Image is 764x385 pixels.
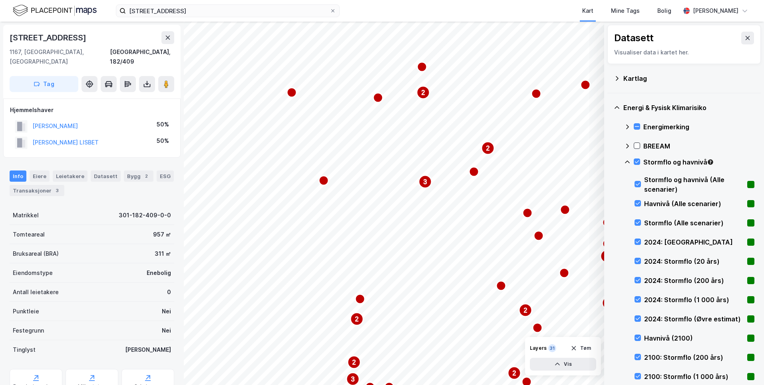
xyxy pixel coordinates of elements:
div: Map marker [534,231,543,241]
div: Map marker [355,294,365,304]
div: Map marker [481,142,494,154]
div: [STREET_ADDRESS] [10,31,88,44]
div: Kart [582,6,593,16]
input: Søk på adresse, matrikkel, gårdeiere, leietakere eller personer [126,5,330,17]
div: Map marker [581,80,590,90]
div: 3 [53,186,61,195]
div: Enebolig [147,268,171,278]
div: 301-182-409-0-0 [119,211,171,220]
text: 2 [355,316,359,323]
iframe: Chat Widget [724,347,764,385]
text: 2 [486,145,490,152]
div: Mine Tags [611,6,640,16]
div: Punktleie [13,307,39,316]
text: 2 [524,307,527,314]
div: Map marker [533,323,542,333]
div: 50% [157,136,169,146]
div: Map marker [559,268,569,278]
button: Vis [530,358,596,371]
div: Nei [162,326,171,335]
div: Transaksjoner [10,185,64,196]
div: Stormflo og havnivå (Alle scenarier) [644,175,744,194]
div: Layers [530,345,547,351]
div: Datasett [91,170,121,182]
div: 2 [142,172,150,180]
div: Havnivå (2100) [644,333,744,343]
div: Kartlag [623,74,754,83]
div: Eiendomstype [13,268,53,278]
div: Bygg [124,170,153,182]
div: 50% [157,120,169,129]
text: 2 [422,89,425,96]
div: Energi & Fysisk Klimarisiko [623,103,754,112]
div: Nei [162,307,171,316]
div: 2024: Stormflo (20 års) [644,257,744,266]
div: Map marker [602,297,615,309]
div: 2024: Stormflo (Øvre estimat) [644,314,744,324]
div: Map marker [373,93,383,102]
div: ESG [157,170,174,182]
div: Eiere [30,170,50,182]
img: logo.f888ab2527a4732fd821a326f86c7f29.svg [13,4,97,18]
text: 3 [424,178,427,185]
div: 2024: [GEOGRAPHIC_DATA] [644,237,744,247]
div: 31 [548,344,556,352]
div: Tooltip anchor [707,158,714,166]
div: [PERSON_NAME] [125,345,171,355]
div: Havnivå (Alle scenarier) [644,199,744,209]
div: Map marker [496,281,506,291]
button: Tag [10,76,78,92]
div: 2100: Stormflo (1 000 års) [644,372,744,381]
div: Map marker [469,167,479,176]
div: Map marker [531,89,541,98]
div: Map marker [560,205,570,215]
text: 2 [352,359,356,366]
div: Map marker [287,88,296,97]
text: 3 [351,376,355,383]
div: Map marker [603,218,612,227]
div: 311 ㎡ [155,249,171,259]
div: Info [10,170,26,182]
div: Antall leietakere [13,287,59,297]
div: Map marker [601,250,613,263]
div: [PERSON_NAME] [693,6,738,16]
div: Matrikkel [13,211,39,220]
div: Map marker [523,208,532,218]
div: Bruksareal (BRA) [13,249,59,259]
div: Stormflo og havnivå [643,157,754,167]
div: 1167, [GEOGRAPHIC_DATA], [GEOGRAPHIC_DATA] [10,47,110,66]
div: Map marker [417,86,430,99]
div: Visualiser data i kartet her. [614,48,754,57]
div: Map marker [519,304,532,317]
div: 0 [167,287,171,297]
div: Leietakere [53,170,88,182]
div: Map marker [348,356,360,369]
button: Tøm [565,342,596,355]
div: Map marker [319,176,328,185]
div: [GEOGRAPHIC_DATA], 182/409 [110,47,174,66]
div: 957 ㎡ [153,230,171,239]
div: 2100: Stormflo (200 års) [644,353,744,362]
text: 2 [513,370,516,377]
div: Festegrunn [13,326,44,335]
div: Map marker [603,239,612,249]
div: 2024: Stormflo (1 000 års) [644,295,744,305]
div: Map marker [508,367,521,379]
div: Datasett [614,32,654,44]
div: Tinglyst [13,345,36,355]
div: BREEAM [643,141,754,151]
div: Hjemmelshaver [10,105,174,115]
div: Stormflo (Alle scenarier) [644,218,744,228]
div: Map marker [419,175,432,188]
div: Map marker [350,313,363,325]
div: 2024: Stormflo (200 års) [644,276,744,285]
div: Energimerking [643,122,754,132]
div: Bolig [657,6,671,16]
div: Map marker [417,62,427,72]
div: Tomteareal [13,230,45,239]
